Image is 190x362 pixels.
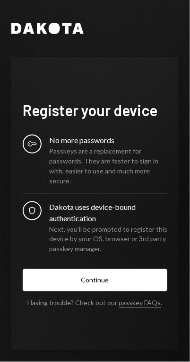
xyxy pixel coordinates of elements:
h1: Register your device [23,100,167,119]
a: passkey FAQs [119,299,161,308]
div: No more passwords [49,135,167,146]
div: Dakota uses device-bound authentication [49,201,167,224]
div: Passkeys are a replacement for passwords. They are faster to sign in with, easier to use and much... [49,146,167,186]
div: Next, you’ll be prompted to register this device by your OS, browser or 3rd party passkey manager. [49,224,167,254]
button: Continue [23,269,167,291]
div: Having trouble? Check out our . [28,299,163,307]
